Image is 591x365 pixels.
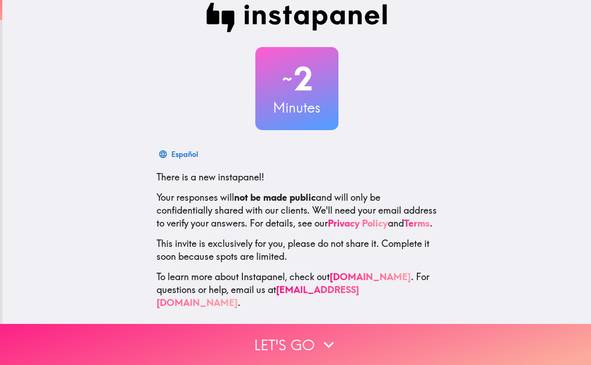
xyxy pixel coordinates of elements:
[157,237,437,263] p: This invite is exclusively for you, please do not share it. Complete it soon because spots are li...
[404,217,430,229] a: Terms
[281,65,294,93] span: ~
[330,271,411,282] a: [DOMAIN_NAME]
[157,270,437,309] p: To learn more about Instapanel, check out . For questions or help, email us at .
[157,191,437,230] p: Your responses will and will only be confidentially shared with our clients. We'll need your emai...
[157,145,202,163] button: Español
[157,171,264,183] span: There is a new instapanel!
[234,191,316,203] b: not be made public
[328,217,388,229] a: Privacy Policy
[171,148,198,161] div: Español
[255,60,338,98] h2: 2
[157,284,359,308] a: [EMAIL_ADDRESS][DOMAIN_NAME]
[255,98,338,117] h3: Minutes
[206,3,387,32] img: Instapanel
